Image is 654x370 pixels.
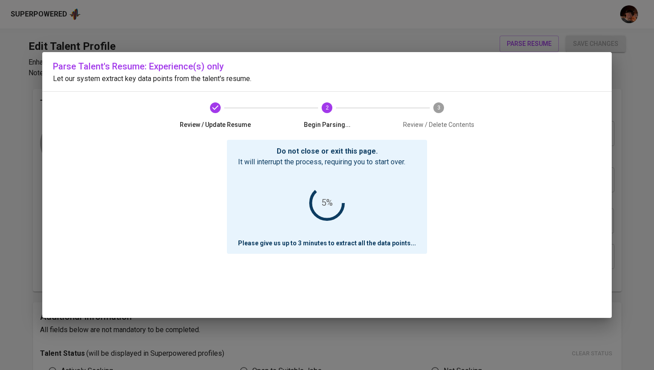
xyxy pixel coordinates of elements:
[238,146,416,157] p: Do not close or exit this page.
[163,120,268,129] span: Review / Update Resume
[326,105,329,111] text: 2
[53,73,601,84] p: Let our system extract key data points from the talent's resume.
[275,120,379,129] span: Begin Parsing...
[386,120,491,129] span: Review / Delete Contents
[238,239,416,248] p: Please give us up to 3 minutes to extract all the data points ...
[321,195,333,210] div: 5%
[53,59,601,73] h6: Parse Talent's Resume: Experience(s) only
[437,105,440,111] text: 3
[238,157,416,167] p: It will interrupt the process, requiring you to start over.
